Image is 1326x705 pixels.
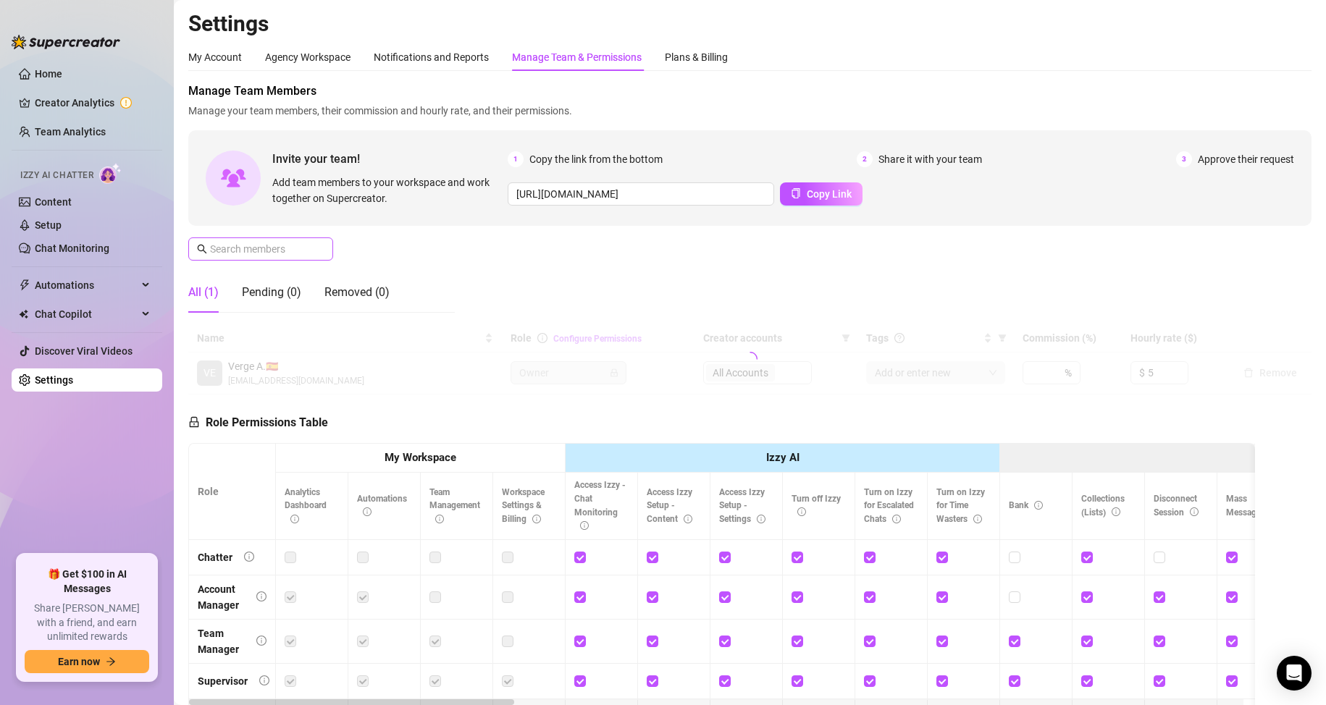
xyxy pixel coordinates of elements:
[25,567,149,596] span: 🎁 Get $100 in AI Messages
[25,601,149,644] span: Share [PERSON_NAME] with a friend, and earn unlimited rewards
[35,345,133,357] a: Discover Viral Videos
[256,591,267,601] span: info-circle
[502,487,545,525] span: Workspace Settings & Billing
[19,279,30,291] span: thunderbolt
[265,49,351,65] div: Agency Workspace
[792,494,841,518] span: Turn off Izzy
[508,151,524,167] span: 1
[285,487,327,525] span: Analytics Dashboard
[1277,656,1312,691] div: Open Intercom Messenger
[188,103,1312,119] span: Manage your team members, their commission and hourly rate, and their permissions.
[741,350,759,368] span: loading
[1034,501,1043,510] span: info-circle
[188,284,219,301] div: All (1)
[1081,494,1125,518] span: Collections (Lists)
[35,242,109,254] a: Chat Monitoring
[435,515,444,523] span: info-circle
[1154,494,1199,518] span: Disconnect Session
[780,182,863,206] button: Copy Link
[19,309,28,319] img: Chat Copilot
[864,487,914,525] span: Turn on Izzy for Escalated Chats
[719,487,765,525] span: Access Izzy Setup - Settings
[188,416,200,428] span: lock
[857,151,873,167] span: 2
[1198,151,1294,167] span: Approve their request
[58,656,100,667] span: Earn now
[385,451,456,464] strong: My Workspace
[1112,507,1120,516] span: info-circle
[363,507,372,516] span: info-circle
[766,451,800,464] strong: Izzy AI
[198,549,232,565] div: Chatter
[35,303,138,326] span: Chat Copilot
[878,151,982,167] span: Share it with your team
[35,91,151,114] a: Creator Analytics exclamation-circle
[529,151,663,167] span: Copy the link from the bottom
[429,487,480,525] span: Team Management
[35,126,106,138] a: Team Analytics
[290,515,299,523] span: info-circle
[20,169,93,182] span: Izzy AI Chatter
[647,487,692,525] span: Access Izzy Setup - Content
[198,673,248,689] div: Supervisor
[684,515,692,523] span: info-circle
[189,444,276,540] th: Role
[1176,151,1192,167] span: 3
[791,188,801,198] span: copy
[25,650,149,673] button: Earn nowarrow-right
[188,414,328,431] h5: Role Permissions Table
[324,284,390,301] div: Removed (0)
[188,49,242,65] div: My Account
[1190,507,1199,516] span: info-circle
[188,10,1312,38] h2: Settings
[35,274,138,297] span: Automations
[973,515,982,523] span: info-circle
[374,49,489,65] div: Notifications and Reports
[665,49,728,65] div: Plans & Billing
[198,625,245,657] div: Team Manager
[797,507,806,516] span: info-circle
[807,188,852,200] span: Copy Link
[35,196,72,208] a: Content
[210,241,313,257] input: Search members
[357,494,407,518] span: Automations
[99,163,122,184] img: AI Chatter
[188,83,1312,100] span: Manage Team Members
[242,284,301,301] div: Pending (0)
[12,35,120,49] img: logo-BBDzfeDw.svg
[892,515,901,523] span: info-circle
[35,68,62,80] a: Home
[259,675,269,685] span: info-circle
[272,174,502,206] span: Add team members to your workspace and work together on Supercreator.
[197,244,207,254] span: search
[272,150,508,168] span: Invite your team!
[106,657,116,667] span: arrow-right
[512,49,642,65] div: Manage Team & Permissions
[757,515,765,523] span: info-circle
[256,636,267,646] span: info-circle
[936,487,985,525] span: Turn on Izzy for Time Wasters
[574,480,626,531] span: Access Izzy - Chat Monitoring
[1226,494,1275,518] span: Mass Message
[532,515,541,523] span: info-circle
[580,521,589,530] span: info-circle
[35,374,73,386] a: Settings
[1009,500,1043,510] span: Bank
[244,552,254,562] span: info-circle
[35,219,62,231] a: Setup
[198,581,245,613] div: Account Manager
